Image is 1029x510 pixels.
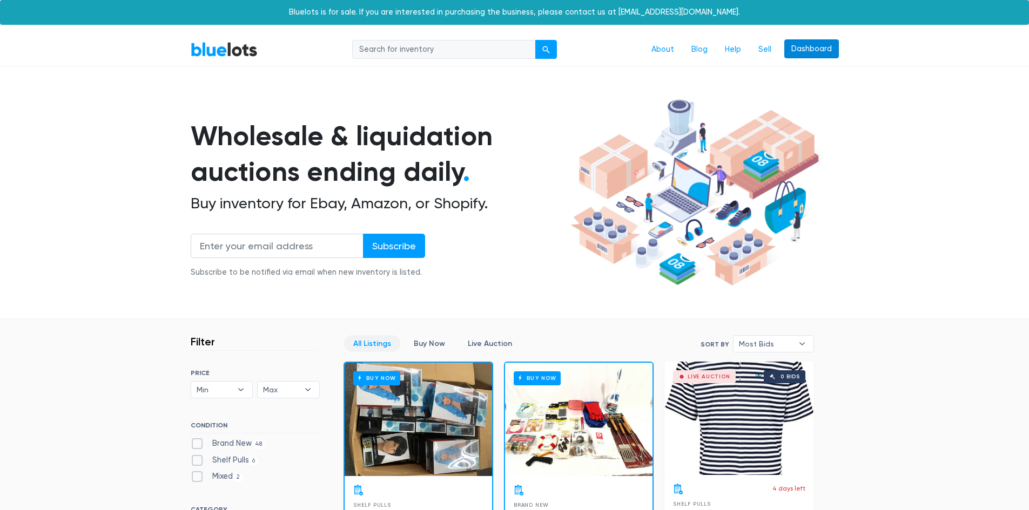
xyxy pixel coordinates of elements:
[683,39,716,60] a: Blog
[459,335,521,352] a: Live Auction
[191,471,244,482] label: Mixed
[197,382,232,398] span: Min
[230,382,252,398] b: ▾
[233,473,244,482] span: 2
[739,336,793,352] span: Most Bids
[191,118,567,190] h1: Wholesale & liquidation auctions ending daily
[784,39,839,59] a: Dashboard
[688,374,730,379] div: Live Auction
[363,234,425,258] input: Subscribe
[353,502,391,508] span: Shelf Pulls
[505,363,653,476] a: Buy Now
[191,454,259,466] label: Shelf Pulls
[191,421,320,433] h6: CONDITION
[352,40,536,59] input: Search for inventory
[345,363,492,476] a: Buy Now
[772,484,805,493] p: 4 days left
[191,267,425,278] div: Subscribe to be notified via email when new inventory is listed.
[191,194,567,213] h2: Buy inventory for Ebay, Amazon, or Shopify.
[249,457,259,465] span: 6
[191,438,266,450] label: Brand New
[791,336,813,352] b: ▾
[514,502,549,508] span: Brand New
[716,39,750,60] a: Help
[263,382,299,398] span: Max
[664,362,814,475] a: Live Auction 0 bids
[567,94,823,291] img: hero-ee84e7d0318cb26816c560f6b4441b76977f77a177738b4e94f68c95b2b83dbb.png
[514,371,561,385] h6: Buy Now
[252,440,266,448] span: 48
[750,39,780,60] a: Sell
[191,234,364,258] input: Enter your email address
[191,42,258,57] a: BlueLots
[191,335,215,348] h3: Filter
[353,371,400,385] h6: Buy Now
[673,501,711,507] span: Shelf Pulls
[297,382,319,398] b: ▾
[643,39,683,60] a: About
[405,335,454,352] a: Buy Now
[781,374,800,379] div: 0 bids
[463,155,470,188] span: .
[344,335,400,352] a: All Listings
[191,369,320,377] h6: PRICE
[701,339,729,349] label: Sort By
